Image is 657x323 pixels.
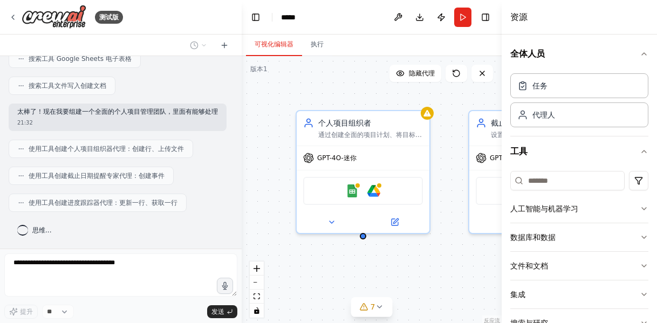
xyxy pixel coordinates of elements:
button: 提升 [4,305,38,319]
font: 可视化编辑器 [255,40,293,48]
img: Google 云端硬盘 [367,184,380,197]
font: 工具 [510,146,528,156]
font: 21:32 [17,120,33,126]
font: 代理人 [532,111,555,119]
font: GPT-4O-迷你 [490,154,529,162]
font: 1 [263,65,268,73]
font: 通过创建全面的项目计划、将目标分解为可操作的任务以及使用 {organization_method} 维护有组织的文档来帮助组织和构建个人项目 [318,131,422,173]
button: 7 [351,297,393,317]
font: 使用工具创建进度跟踪器代理：更新一行、获取一行 [29,199,177,207]
font: 版本 [250,65,263,73]
button: 发送 [207,305,237,318]
font: 个人项目组织者 [318,119,371,127]
div: 个人项目组织者通过创建全面的项目计划、将目标分解为可操作的任务以及使用 {organization_method} 维护有组织的文档来帮助组织和构建个人项目GPT-4O-迷你Google 表格G... [296,110,430,234]
font: 任务 [532,81,547,90]
button: 工具 [510,136,648,167]
font: 隐藏代理 [409,70,435,77]
button: 集成 [510,280,648,308]
button: 缩小 [250,276,264,290]
font: 设置和管理与 {project_name} 相关的重要截止日期和里程碑的提醒，创建日历事件和通知，以确保万无一失 [491,131,594,164]
font: 7 [371,303,375,311]
div: 全体人员 [510,69,648,136]
font: 发送 [211,308,224,315]
font: 提升 [20,308,33,315]
button: 隐藏代理 [389,65,441,82]
font: GPT-4O-迷你 [317,154,357,162]
font: 文件和文档 [510,262,548,270]
font: 搜索工具文件写入创建文档 [29,82,106,90]
div: 截止日期提醒专家设置和管理与 {project_name} 相关的重要截止日期和里程碑的提醒，创建日历事件和通知，以确保万无一失GPT-4O-迷你 [468,110,603,234]
font: 太棒了！现在我要组建一个全面的个人项目管理团队，里面有能够处理 [17,108,218,115]
font: 截止日期提醒专家 [491,119,551,127]
font: 集成 [510,290,525,299]
img: Google 表格 [346,184,359,197]
nav: 面包屑 [281,12,319,23]
div: React Flow 控件 [250,262,264,318]
font: 人工智能与机器学习 [510,204,578,213]
button: 文件和文档 [510,252,648,280]
font: 测试版 [99,13,119,21]
font: 使用工具创建个人项目组织器代理：创建行、上传文件 [29,145,184,153]
font: 搜索工具 Google Sheets 电子表格 [29,55,132,63]
font: 使用工具创建截止日期提醒专家代理：创建事件 [29,172,165,180]
button: 开始新聊天 [216,39,233,52]
button: 全体人员 [510,39,648,69]
button: 切换交互性 [250,304,264,318]
font: 数据库和数据 [510,233,556,242]
button: 数据库和数据 [510,223,648,251]
font: 资源 [510,12,528,22]
button: 切换到上一个聊天 [186,39,211,52]
font: 全体人员 [510,49,545,59]
font: 执行 [311,40,324,48]
button: 隐藏左侧边栏 [248,10,263,25]
button: 适合视图 [250,290,264,304]
img: 标识 [22,5,86,29]
font: 思维... [32,226,51,234]
button: 点击说出您的自动化想法 [217,278,233,294]
button: 隐藏右侧边栏 [478,10,493,25]
button: 在侧面板中打开 [364,216,425,229]
button: 放大 [250,262,264,276]
button: 人工智能与机器学习 [510,195,648,223]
